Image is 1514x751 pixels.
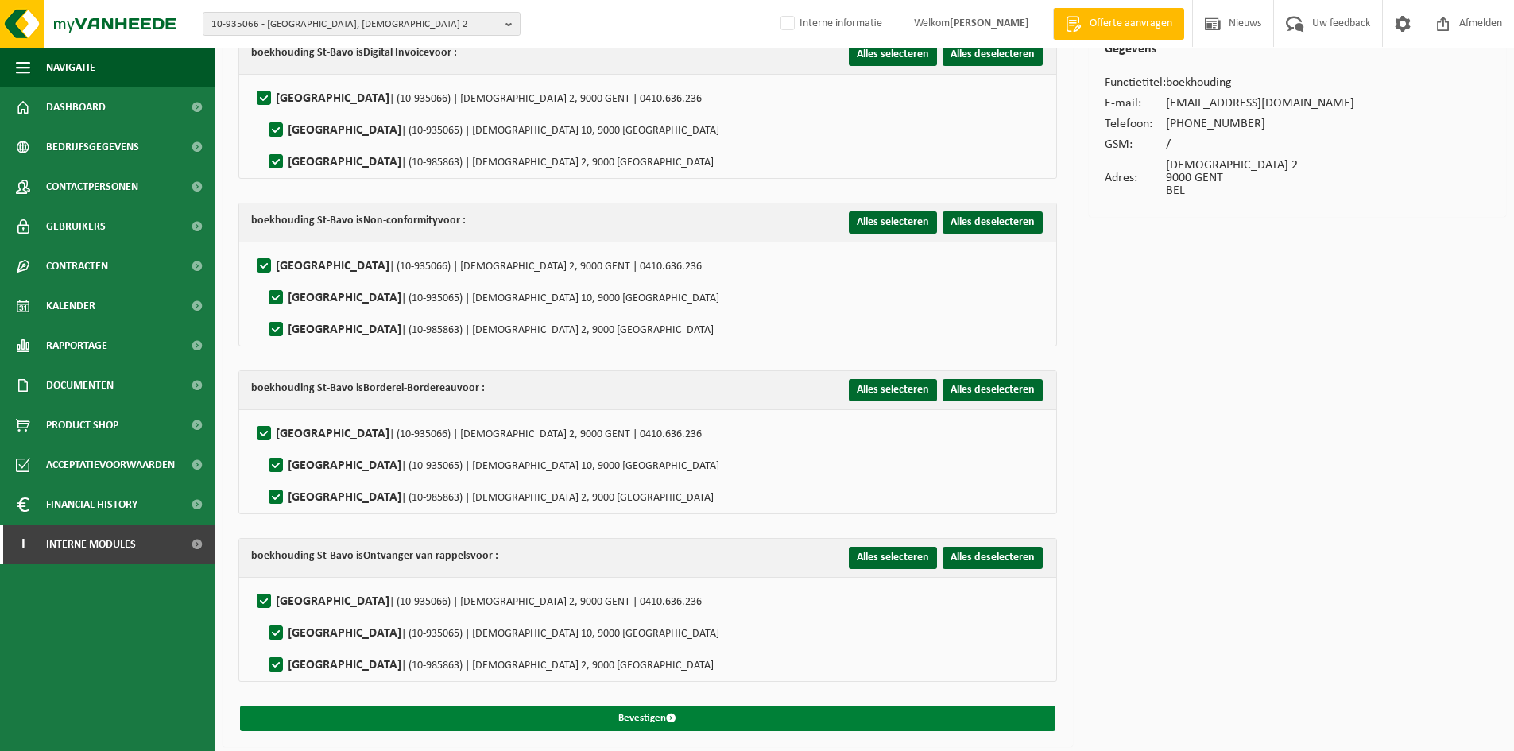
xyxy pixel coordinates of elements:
label: [GEOGRAPHIC_DATA] [265,286,719,310]
span: | (10-935065) | [DEMOGRAPHIC_DATA] 10, 9000 [GEOGRAPHIC_DATA] [401,292,719,304]
span: | (10-935066) | [DEMOGRAPHIC_DATA] 2, 9000 GENT | 0410.636.236 [389,596,702,608]
button: 10-935066 - [GEOGRAPHIC_DATA], [DEMOGRAPHIC_DATA] 2 [203,12,521,36]
label: [GEOGRAPHIC_DATA] [265,653,714,677]
span: 10-935066 - [GEOGRAPHIC_DATA], [DEMOGRAPHIC_DATA] 2 [211,13,499,37]
span: Kalender [46,286,95,326]
span: Rapportage [46,326,107,366]
span: Offerte aanvragen [1086,16,1176,32]
button: Alles selecteren [849,379,937,401]
td: [DEMOGRAPHIC_DATA] 2 9000 GENT BEL [1166,155,1354,201]
td: [PHONE_NUMBER] [1166,114,1354,134]
button: Alles selecteren [849,547,937,569]
span: | (10-985863) | [DEMOGRAPHIC_DATA] 2, 9000 [GEOGRAPHIC_DATA] [401,157,714,168]
label: [GEOGRAPHIC_DATA] [265,150,714,174]
label: [GEOGRAPHIC_DATA] [254,422,702,446]
td: Adres: [1105,155,1166,201]
td: Telefoon: [1105,114,1166,134]
label: [GEOGRAPHIC_DATA] [265,621,719,645]
span: Bedrijfsgegevens [46,127,139,167]
div: boekhouding St-Bavo is voor : [251,44,457,63]
td: / [1166,134,1354,155]
span: Acceptatievoorwaarden [46,445,175,485]
label: [GEOGRAPHIC_DATA] [254,590,702,614]
label: Interne informatie [777,12,882,36]
strong: Non-conformity [363,215,438,226]
td: boekhouding [1166,72,1354,93]
span: | (10-935065) | [DEMOGRAPHIC_DATA] 10, 9000 [GEOGRAPHIC_DATA] [401,460,719,472]
div: boekhouding St-Bavo is voor : [251,547,498,566]
span: | (10-985863) | [DEMOGRAPHIC_DATA] 2, 9000 [GEOGRAPHIC_DATA] [401,492,714,504]
span: | (10-935066) | [DEMOGRAPHIC_DATA] 2, 9000 GENT | 0410.636.236 [389,428,702,440]
span: Contracten [46,246,108,286]
button: Alles deselecteren [943,44,1043,66]
span: Gebruikers [46,207,106,246]
button: Alles selecteren [849,211,937,234]
strong: [PERSON_NAME] [950,17,1029,29]
td: [EMAIL_ADDRESS][DOMAIN_NAME] [1166,93,1354,114]
label: [GEOGRAPHIC_DATA] [265,454,719,478]
span: I [16,525,30,564]
span: Navigatie [46,48,95,87]
span: | (10-935066) | [DEMOGRAPHIC_DATA] 2, 9000 GENT | 0410.636.236 [389,93,702,105]
button: Alles deselecteren [943,547,1043,569]
button: Alles selecteren [849,44,937,66]
a: Offerte aanvragen [1053,8,1184,40]
td: GSM: [1105,134,1166,155]
td: Functietitel: [1105,72,1166,93]
span: | (10-935065) | [DEMOGRAPHIC_DATA] 10, 9000 [GEOGRAPHIC_DATA] [401,628,719,640]
label: [GEOGRAPHIC_DATA] [254,254,702,278]
h2: Gegevens [1105,43,1490,64]
div: boekhouding St-Bavo is voor : [251,211,466,230]
span: Interne modules [46,525,136,564]
label: [GEOGRAPHIC_DATA] [254,87,702,110]
div: boekhouding St-Bavo is voor : [251,379,485,398]
span: | (10-935066) | [DEMOGRAPHIC_DATA] 2, 9000 GENT | 0410.636.236 [389,261,702,273]
span: Financial History [46,485,137,525]
span: Dashboard [46,87,106,127]
span: | (10-985863) | [DEMOGRAPHIC_DATA] 2, 9000 [GEOGRAPHIC_DATA] [401,660,714,672]
button: Alles deselecteren [943,379,1043,401]
button: Bevestigen [240,706,1055,731]
span: | (10-935065) | [DEMOGRAPHIC_DATA] 10, 9000 [GEOGRAPHIC_DATA] [401,125,719,137]
label: [GEOGRAPHIC_DATA] [265,486,714,509]
button: Alles deselecteren [943,211,1043,234]
label: [GEOGRAPHIC_DATA] [265,118,719,142]
td: E-mail: [1105,93,1166,114]
span: Product Shop [46,405,118,445]
strong: Digital Invoice [363,47,429,59]
span: | (10-985863) | [DEMOGRAPHIC_DATA] 2, 9000 [GEOGRAPHIC_DATA] [401,324,714,336]
span: Contactpersonen [46,167,138,207]
span: Documenten [46,366,114,405]
strong: Ontvanger van rappels [363,550,470,562]
label: [GEOGRAPHIC_DATA] [265,318,714,342]
strong: Borderel-Bordereau [363,382,457,394]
